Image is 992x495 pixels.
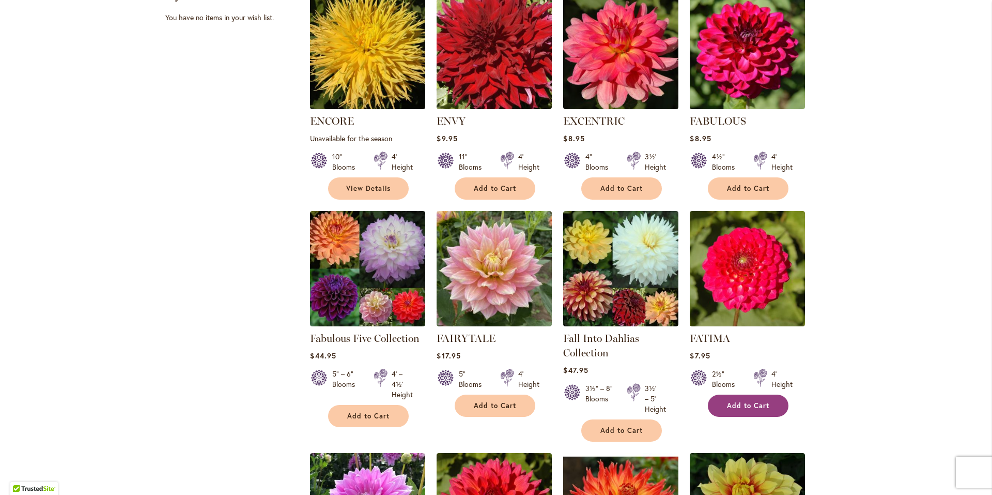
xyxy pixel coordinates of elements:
span: $8.95 [690,133,711,143]
span: $7.95 [690,351,710,361]
span: Add to Cart [727,401,769,410]
div: You have no items in your wish list. [165,12,303,23]
a: Fairytale [437,319,552,328]
p: Unavailable for the season [310,133,425,143]
a: Fall Into Dahlias Collection [563,319,678,328]
button: Add to Cart [708,395,788,417]
div: 4' Height [392,152,413,172]
img: Fall Into Dahlias Collection [563,211,678,326]
button: Add to Cart [581,177,662,200]
a: ENCORE [310,101,425,111]
span: Add to Cart [600,426,643,435]
div: 4" Blooms [585,152,614,172]
a: FATIMA [690,319,805,328]
button: Add to Cart [328,405,409,427]
span: $8.95 [563,133,584,143]
div: 4' Height [518,369,539,389]
div: 10" Blooms [332,152,361,172]
a: Envy [437,101,552,111]
a: ENVY [437,115,466,127]
div: 11" Blooms [459,152,488,172]
img: Fabulous Five Collection [310,211,425,326]
iframe: Launch Accessibility Center [8,458,37,487]
div: 4' Height [518,152,539,172]
a: View Details [328,177,409,200]
img: Fairytale [437,211,552,326]
div: 3½' Height [645,152,666,172]
span: View Details [346,184,391,193]
span: Add to Cart [727,184,769,193]
a: FATIMA [690,332,730,344]
img: FATIMA [690,211,805,326]
span: $44.95 [310,351,336,361]
a: Fabulous Five Collection [310,319,425,328]
button: Add to Cart [708,177,788,200]
div: 4½" Blooms [712,152,741,172]
span: $47.95 [563,365,588,375]
div: 4' – 4½' Height [392,369,413,400]
a: ENCORE [310,115,354,127]
span: Add to Cart [474,184,516,193]
a: EXCENTRIC [563,101,678,111]
div: 5" Blooms [459,369,488,389]
span: Add to Cart [474,401,516,410]
div: 3½" – 8" Blooms [585,383,614,414]
a: FABULOUS [690,115,746,127]
a: EXCENTRIC [563,115,625,127]
a: FAIRYTALE [437,332,495,344]
div: 3½' – 5' Height [645,383,666,414]
a: FABULOUS [690,101,805,111]
span: $9.95 [437,133,457,143]
div: 4' Height [771,152,793,172]
a: Fabulous Five Collection [310,332,420,344]
span: Add to Cart [600,184,643,193]
span: Add to Cart [347,412,390,421]
div: 4' Height [771,369,793,389]
span: $17.95 [437,351,460,361]
a: Fall Into Dahlias Collection [563,332,639,359]
button: Add to Cart [455,395,535,417]
button: Add to Cart [455,177,535,200]
div: 2½" Blooms [712,369,741,389]
button: Add to Cart [581,419,662,442]
div: 5" – 6" Blooms [332,369,361,400]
